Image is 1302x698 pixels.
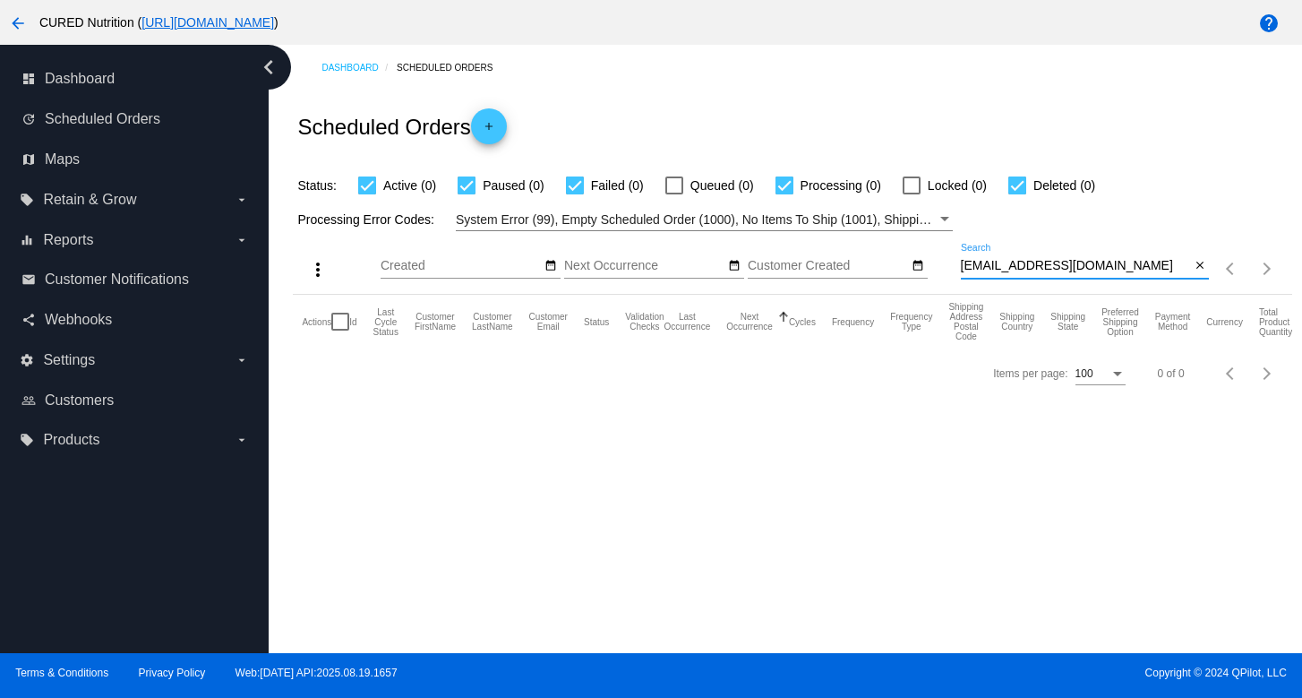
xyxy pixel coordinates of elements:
button: Change sorting for Frequency [832,316,874,327]
i: arrow_drop_down [235,433,249,447]
span: Active (0) [383,175,436,196]
span: Reports [43,232,93,248]
span: Dashboard [45,71,115,87]
span: CURED Nutrition ( ) [39,15,278,30]
button: Change sorting for LastOccurrenceUtc [664,312,711,332]
i: equalizer [20,233,34,247]
span: Queued (0) [690,175,754,196]
button: Change sorting for NextOccurrenceUtc [726,312,773,332]
span: Deleted (0) [1033,175,1095,196]
i: people_outline [21,393,36,408]
span: Paused (0) [483,175,544,196]
a: update Scheduled Orders [21,105,249,134]
i: arrow_drop_down [235,233,249,247]
i: local_offer [20,193,34,207]
button: Change sorting for CustomerEmail [529,312,568,332]
h2: Scheduled Orders [297,108,506,144]
a: [URL][DOMAIN_NAME] [141,15,274,30]
button: Change sorting for PreferredShippingOption [1101,307,1139,337]
span: Customer Notifications [45,271,189,288]
button: Previous page [1213,356,1249,392]
mat-icon: close [1194,259,1206,273]
i: chevron_left [254,53,283,82]
i: arrow_drop_down [235,193,249,207]
a: Web:[DATE] API:2025.08.19.1657 [236,667,398,679]
a: Terms & Conditions [15,667,108,679]
i: arrow_drop_down [235,353,249,367]
span: Copyright © 2024 QPilot, LLC [666,667,1287,679]
mat-select: Filter by Processing Error Codes [456,209,953,231]
span: Failed (0) [591,175,644,196]
span: Status: [297,178,337,193]
span: Processing (0) [801,175,881,196]
button: Change sorting for CustomerFirstName [415,312,456,332]
mat-icon: more_vert [307,259,329,280]
span: Scheduled Orders [45,111,160,127]
button: Previous page [1213,251,1249,287]
mat-icon: arrow_back [7,13,29,34]
button: Change sorting for FrequencyType [890,312,932,332]
i: update [21,112,36,126]
button: Next page [1249,356,1285,392]
i: local_offer [20,433,34,447]
span: Customers [45,392,114,409]
mat-icon: date_range [912,259,924,273]
a: Dashboard [321,54,397,82]
i: map [21,152,36,167]
a: share Webhooks [21,306,249,334]
span: 100 [1075,367,1093,380]
button: Change sorting for CustomerLastName [472,312,513,332]
mat-header-cell: Actions [302,295,331,349]
button: Change sorting for PaymentMethod.Type [1155,312,1190,332]
span: Locked (0) [928,175,987,196]
a: email Customer Notifications [21,265,249,294]
input: Created [381,259,542,273]
button: Change sorting for Id [349,316,356,327]
input: Search [961,259,1191,273]
button: Change sorting for ShippingPostcode [948,302,983,341]
mat-select: Items per page: [1075,368,1126,381]
a: map Maps [21,145,249,174]
span: Products [43,432,99,448]
i: email [21,272,36,287]
button: Next page [1249,251,1285,287]
mat-icon: date_range [544,259,557,273]
div: 0 of 0 [1158,367,1185,380]
input: Customer Created [748,259,909,273]
button: Change sorting for Status [584,316,609,327]
a: people_outline Customers [21,386,249,415]
span: Processing Error Codes: [297,212,434,227]
input: Next Occurrence [564,259,725,273]
button: Change sorting for LastProcessingCycleId [373,307,398,337]
button: Change sorting for ShippingCountry [999,312,1034,332]
span: Settings [43,352,95,368]
span: Retain & Grow [43,192,136,208]
i: share [21,313,36,327]
a: dashboard Dashboard [21,65,249,93]
mat-icon: add [478,120,500,142]
i: dashboard [21,72,36,86]
mat-icon: help [1258,13,1280,34]
button: Clear [1190,257,1209,276]
span: Webhooks [45,312,112,328]
button: Change sorting for ShippingState [1050,312,1085,332]
mat-icon: date_range [728,259,741,273]
a: Scheduled Orders [397,54,509,82]
span: Maps [45,151,80,168]
div: Items per page: [993,367,1067,380]
i: settings [20,353,34,367]
button: Change sorting for Cycles [789,316,816,327]
button: Change sorting for CurrencyIso [1206,316,1243,327]
mat-header-cell: Total Product Quantity [1259,295,1292,349]
a: Privacy Policy [139,667,206,679]
mat-header-cell: Validation Checks [625,295,664,349]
